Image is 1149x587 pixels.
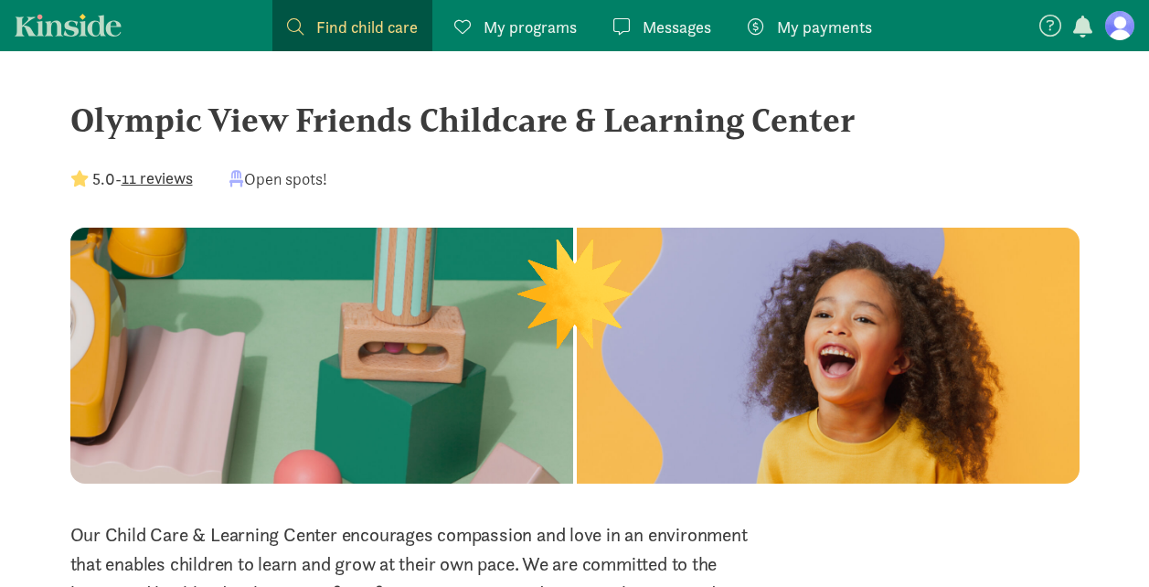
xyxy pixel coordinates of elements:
[484,15,577,39] span: My programs
[92,168,115,189] strong: 5.0
[70,166,193,191] div: -
[777,15,872,39] span: My payments
[15,14,122,37] a: Kinside
[229,166,327,191] div: Open spots!
[643,15,711,39] span: Messages
[316,15,418,39] span: Find child care
[122,165,193,190] button: 11 reviews
[70,95,1080,144] div: Olympic View Friends Childcare & Learning Center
